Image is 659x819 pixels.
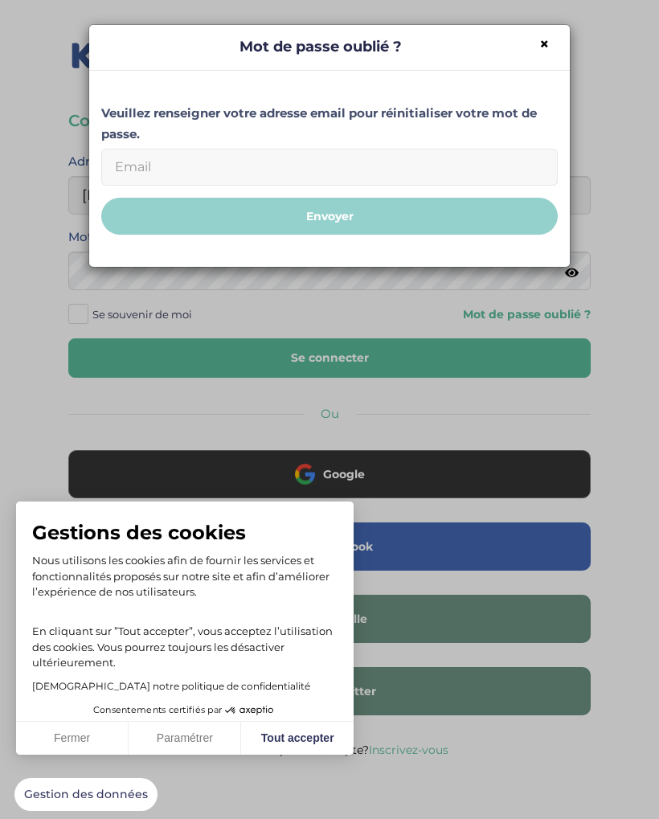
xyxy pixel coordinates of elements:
[32,553,338,600] p: Nous utilisons les cookies afin de fournir les services et fonctionnalités proposés sur notre sit...
[14,778,158,812] button: Fermer le widget sans consentement
[539,34,550,54] span: ×
[24,788,148,802] span: Gestion des données
[225,686,273,735] svg: Axeptio
[101,149,558,186] input: Email
[539,35,550,52] button: Close
[16,722,129,756] button: Fermer
[32,608,338,671] p: En cliquant sur ”Tout accepter”, vous acceptez l’utilisation des cookies. Vous pourrez toujours l...
[101,37,558,58] h4: Mot de passe oublié ?
[101,198,558,235] button: Envoyer
[32,521,338,545] span: Gestions des cookies
[241,722,354,756] button: Tout accepter
[32,680,310,692] a: [DEMOGRAPHIC_DATA] notre politique de confidentialité
[129,722,241,756] button: Paramétrer
[101,103,558,145] label: Veuillez renseigner votre adresse email pour réinitialiser votre mot de passe.
[93,706,222,715] span: Consentements certifiés par
[85,700,284,721] button: Consentements certifiés par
